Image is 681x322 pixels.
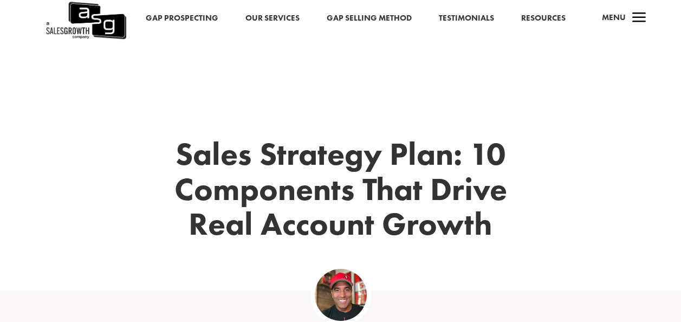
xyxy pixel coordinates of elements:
span: Menu [602,12,626,23]
a: Testimonials [439,11,494,25]
span: a [628,8,650,29]
a: Gap Prospecting [146,11,218,25]
h1: Sales Strategy Plan: 10 Components That Drive Real Account Growth [162,137,520,247]
a: Gap Selling Method [327,11,412,25]
a: Our Services [245,11,300,25]
a: Resources [521,11,566,25]
img: ASG Co_alternate lockup (1) [315,269,367,321]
